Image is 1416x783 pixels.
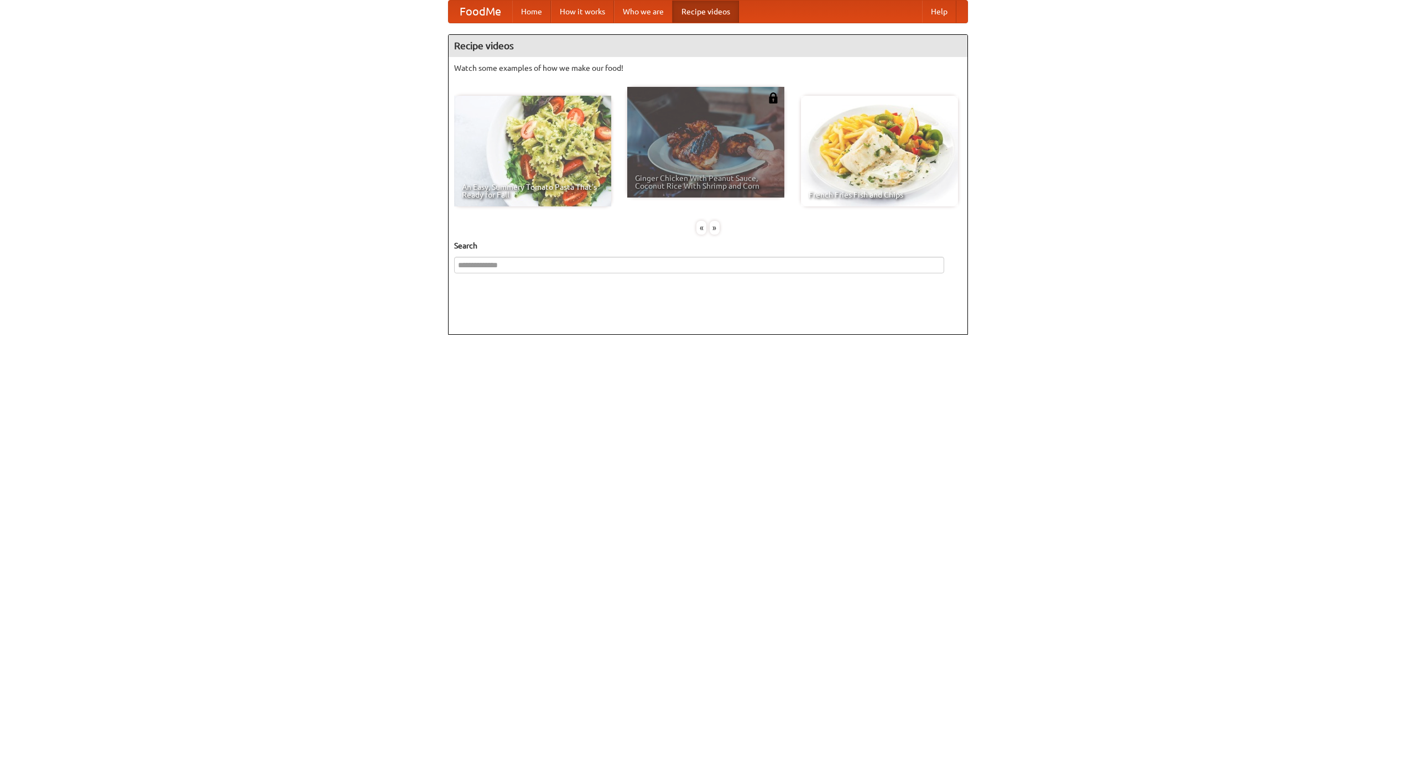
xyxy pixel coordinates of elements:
[449,35,967,57] h4: Recipe videos
[454,240,962,251] h5: Search
[710,221,720,235] div: »
[614,1,673,23] a: Who we are
[673,1,739,23] a: Recipe videos
[551,1,614,23] a: How it works
[449,1,512,23] a: FoodMe
[462,183,603,199] span: An Easy, Summery Tomato Pasta That's Ready for Fall
[454,63,962,74] p: Watch some examples of how we make our food!
[801,96,958,206] a: French Fries Fish and Chips
[454,96,611,206] a: An Easy, Summery Tomato Pasta That's Ready for Fall
[922,1,956,23] a: Help
[696,221,706,235] div: «
[809,191,950,199] span: French Fries Fish and Chips
[768,92,779,103] img: 483408.png
[512,1,551,23] a: Home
